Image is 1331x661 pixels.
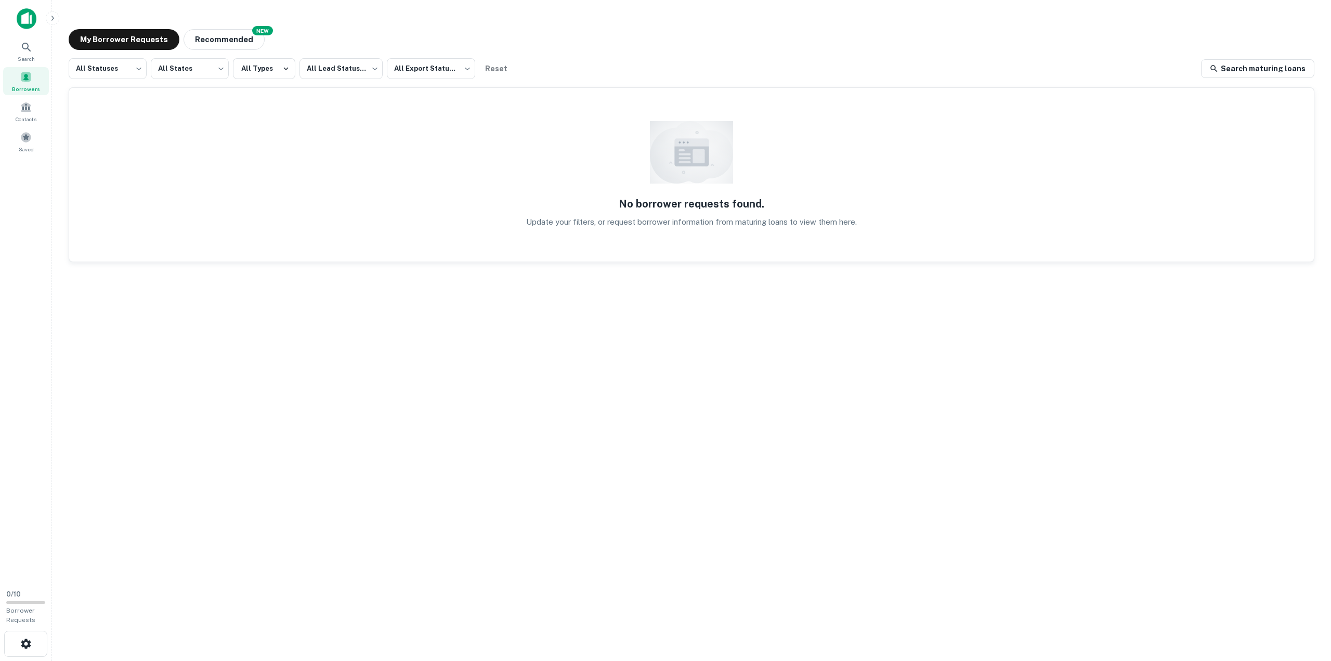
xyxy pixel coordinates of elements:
span: Borrower Requests [6,607,35,624]
h5: No borrower requests found. [619,196,764,212]
div: All Lead Statuses [299,55,383,82]
a: Contacts [3,97,49,125]
a: Saved [3,127,49,155]
span: 0 / 10 [6,590,21,598]
span: Borrowers [12,85,40,93]
button: My Borrower Requests [69,29,179,50]
button: All Types [233,58,295,79]
a: Search [3,37,49,65]
button: Recommended [184,29,265,50]
span: Saved [19,145,34,153]
button: Reset [479,58,513,79]
div: All Export Statuses [387,55,475,82]
div: All States [151,55,229,82]
a: Search maturing loans [1201,59,1314,78]
p: Update your filters, or request borrower information from maturing loans to view them here. [526,216,857,228]
span: Contacts [16,115,36,123]
div: All Statuses [69,55,147,82]
img: capitalize-icon.png [17,8,36,29]
img: empty content [650,121,733,184]
span: Search [18,55,35,63]
a: Borrowers [3,67,49,95]
div: NEW [252,26,273,35]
